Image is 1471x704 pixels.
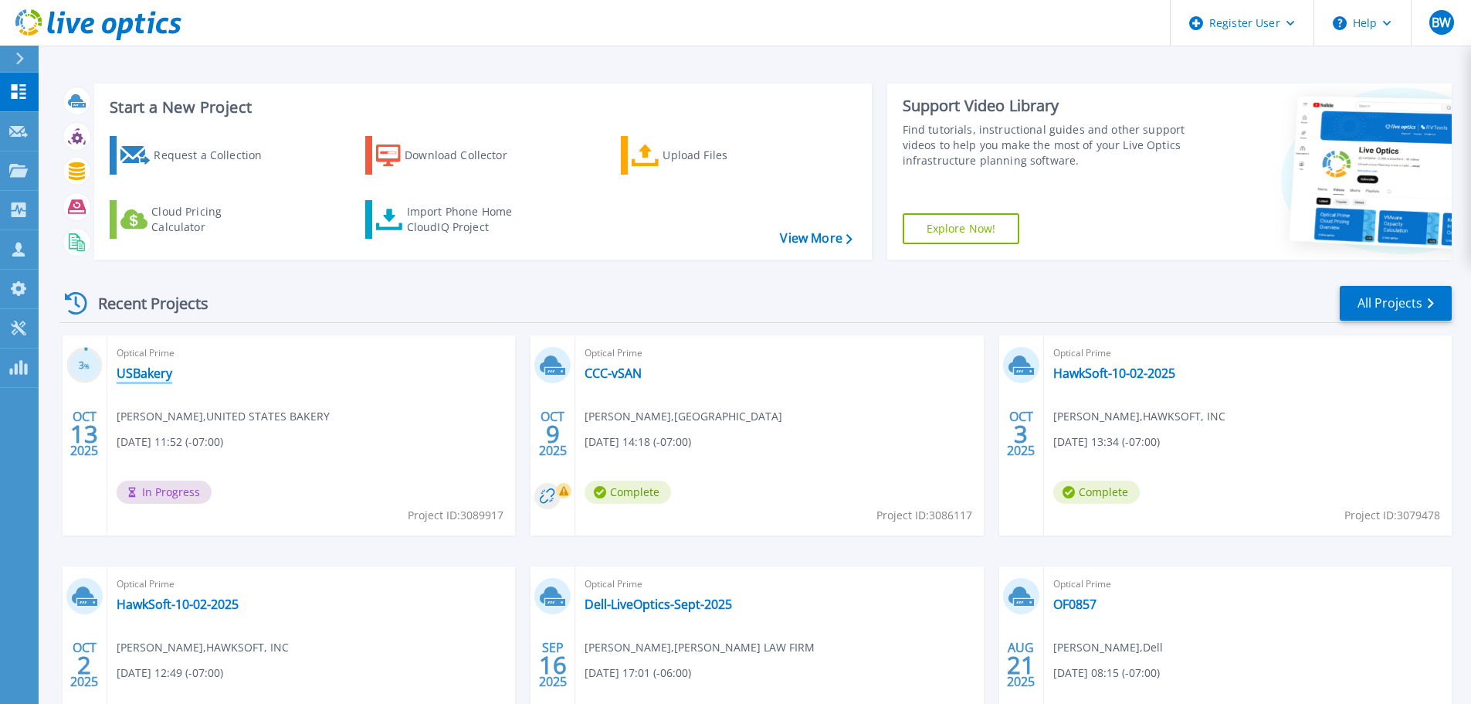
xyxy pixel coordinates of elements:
[621,136,793,175] a: Upload Files
[1006,406,1035,462] div: OCT 2025
[84,362,90,370] span: %
[1053,366,1175,381] a: HawkSoft-10-02-2025
[66,357,103,375] h3: 3
[365,136,537,175] a: Download Collector
[70,427,98,440] span: 13
[585,345,974,362] span: Optical Prime
[69,637,99,693] div: OCT 2025
[69,406,99,462] div: OCT 2025
[876,507,972,524] span: Project ID: 3086117
[77,658,91,672] span: 2
[1014,427,1028,440] span: 3
[1006,637,1035,693] div: AUG 2025
[585,665,691,682] span: [DATE] 17:01 (-06:00)
[538,637,568,693] div: SEP 2025
[903,96,1191,116] div: Support Video Library
[1432,16,1451,29] span: BW
[117,576,506,593] span: Optical Prime
[110,136,282,175] a: Request a Collection
[117,597,239,612] a: HawkSoft-10-02-2025
[585,576,974,593] span: Optical Prime
[1053,639,1163,656] span: [PERSON_NAME] , Dell
[663,140,786,171] div: Upload Files
[117,345,506,362] span: Optical Prime
[117,434,223,451] span: [DATE] 11:52 (-07:00)
[117,639,289,656] span: [PERSON_NAME] , HAWKSOFT, INC
[585,408,782,425] span: [PERSON_NAME] , [GEOGRAPHIC_DATA]
[1053,576,1442,593] span: Optical Prime
[1053,434,1160,451] span: [DATE] 13:34 (-07:00)
[903,213,1020,244] a: Explore Now!
[585,597,732,612] a: Dell-LiveOptics-Sept-2025
[546,427,560,440] span: 9
[1053,597,1096,612] a: OF0857
[117,665,223,682] span: [DATE] 12:49 (-07:00)
[110,99,852,116] h3: Start a New Project
[1053,481,1140,504] span: Complete
[405,140,528,171] div: Download Collector
[151,204,275,235] div: Cloud Pricing Calculator
[408,507,503,524] span: Project ID: 3089917
[117,366,172,381] a: USBakery
[585,434,691,451] span: [DATE] 14:18 (-07:00)
[1340,286,1452,321] a: All Projects
[585,481,671,504] span: Complete
[585,366,642,381] a: CCC-vSAN
[154,140,277,171] div: Request a Collection
[407,204,527,235] div: Import Phone Home CloudIQ Project
[110,200,282,239] a: Cloud Pricing Calculator
[117,408,330,425] span: [PERSON_NAME] , UNITED STATES BAKERY
[780,231,852,246] a: View More
[1053,408,1225,425] span: [PERSON_NAME] , HAWKSOFT, INC
[903,122,1191,168] div: Find tutorials, instructional guides and other support videos to help you make the most of your L...
[1007,658,1035,672] span: 21
[1344,507,1440,524] span: Project ID: 3079478
[117,481,212,504] span: In Progress
[59,284,229,322] div: Recent Projects
[1053,665,1160,682] span: [DATE] 08:15 (-07:00)
[585,639,815,656] span: [PERSON_NAME] , [PERSON_NAME] LAW FIRM
[538,406,568,462] div: OCT 2025
[539,658,567,672] span: 16
[1053,345,1442,362] span: Optical Prime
